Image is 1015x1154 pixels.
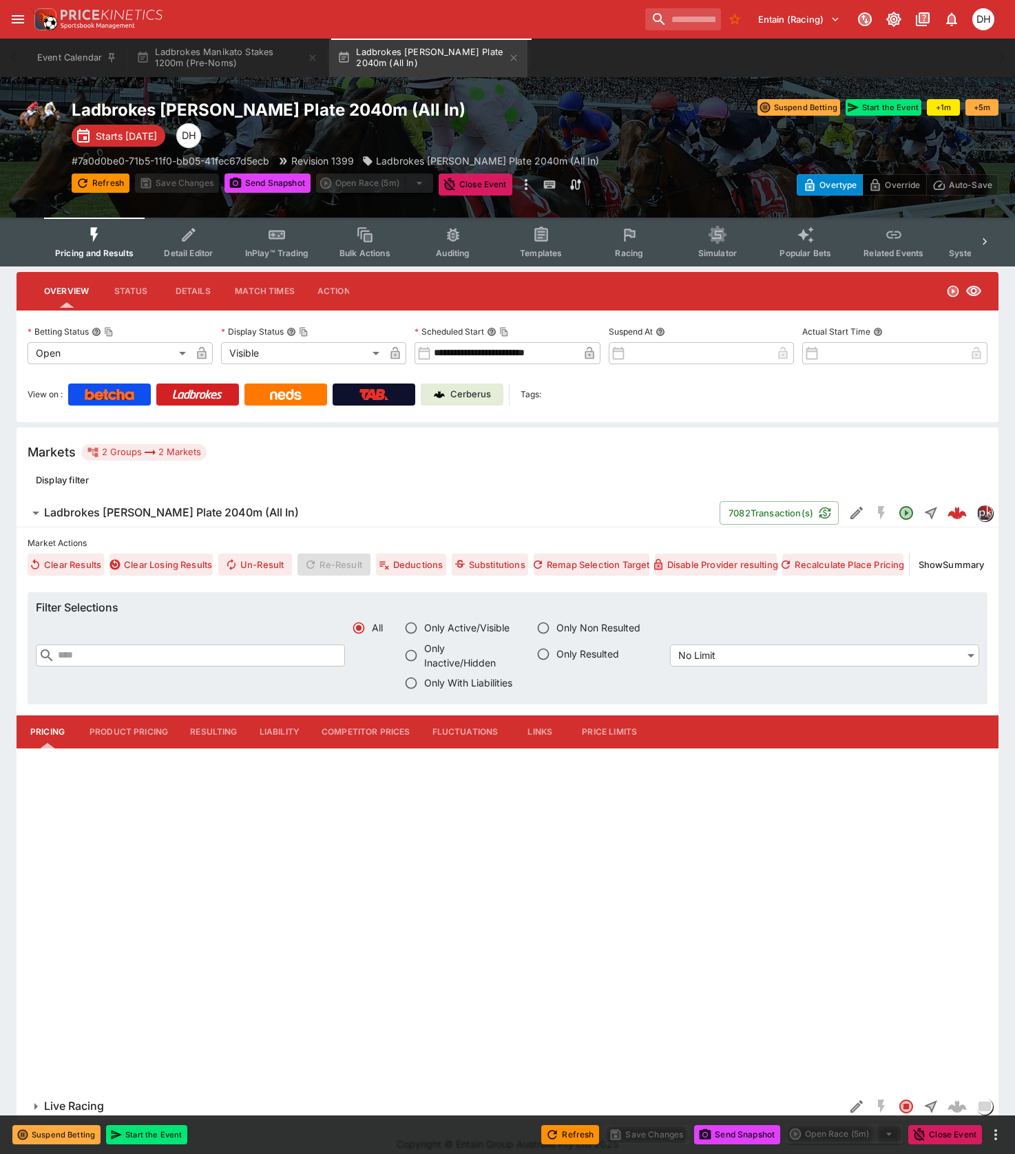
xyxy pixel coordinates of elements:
[421,715,510,748] button: Fluctuations
[104,327,114,337] button: Copy To Clipboard
[852,7,877,32] button: Connected to PK
[898,1098,914,1115] svg: Closed
[376,154,599,168] p: Ladbrokes [PERSON_NAME] Plate 2040m (All In)
[376,554,446,576] button: Deductions
[943,499,971,527] a: 7d70991e-6874-4811-bd7b-f4e3a5903aa4
[179,715,248,748] button: Resulting
[55,248,134,258] span: Pricing and Results
[797,174,863,196] button: Overtype
[72,154,269,168] p: Copy To Clipboard
[17,99,61,143] img: horse_racing.png
[802,326,870,337] p: Actual Start Time
[28,469,97,491] button: Display filter
[499,327,509,337] button: Copy To Clipboard
[17,1093,844,1120] button: Live Racing
[862,174,926,196] button: Override
[452,554,528,576] button: Substitutions
[977,505,992,521] img: pricekinetics
[926,174,998,196] button: Auto-Save
[782,554,903,576] button: Recalculate Place Pricing
[915,554,987,576] button: ShowSummary
[79,715,179,748] button: Product Pricing
[316,174,433,193] div: split button
[655,554,777,576] button: Disable Provider resulting
[521,384,541,406] label: Tags:
[720,501,839,525] button: 7082Transaction(s)
[218,554,292,576] button: Un-Result
[948,503,967,523] img: logo-cerberus--red.svg
[128,39,326,77] button: Ladbrokes Manikato Stakes 1200m (Pre-Noms)
[724,8,746,30] button: No Bookmarks
[844,1094,869,1119] button: Edit Detail
[6,7,30,32] button: open drawer
[362,154,599,168] div: Ladbrokes Cox Plate 2040m (All In)
[894,501,919,525] button: Open
[96,129,157,143] p: Starts [DATE]
[976,505,993,521] div: pricekinetics
[819,178,857,192] p: Overtype
[487,327,496,337] button: Scheduled StartCopy To Clipboard
[910,7,935,32] button: Documentation
[972,8,994,30] div: Daniel Hooper
[30,6,58,33] img: PriceKinetics Logo
[72,174,129,193] button: Refresh
[556,620,640,635] span: Only Non Resulted
[306,275,368,308] button: Actions
[939,7,964,32] button: Notifications
[286,327,296,337] button: Display StatusCopy To Clipboard
[36,600,979,615] h6: Filter Selections
[965,99,998,116] button: +5m
[249,715,311,748] button: Liability
[221,342,384,364] div: Visible
[44,1099,104,1113] h6: Live Racing
[176,123,201,148] div: Dan Hooper
[556,647,619,661] span: Only Resulted
[87,444,201,461] div: 2 Groups 2 Markets
[949,178,992,192] p: Auto-Save
[372,620,383,635] span: All
[894,1094,919,1119] button: Closed
[245,248,308,258] span: InPlay™ Trading
[534,554,649,576] button: Remap Selection Target
[61,10,163,20] img: PriceKinetics
[436,248,470,258] span: Auditing
[172,389,222,400] img: Ladbrokes
[424,641,519,670] span: Only Inactive/Hidden
[518,174,534,196] button: more
[311,715,421,748] button: Competitor Prices
[670,644,979,667] div: No Limit
[17,499,720,527] button: Ladbrokes [PERSON_NAME] Plate 2040m (All In)
[977,1099,992,1114] img: liveracing
[221,326,284,337] p: Display Status
[224,275,306,308] button: Match Times
[869,501,894,525] button: SGM Disabled
[109,554,213,576] button: Clear Losing Results
[450,388,491,401] p: Cerberus
[898,505,914,521] svg: Open
[29,39,125,77] button: Event Calendar
[28,554,104,576] button: Clear Results
[615,248,643,258] span: Racing
[28,384,63,406] label: View on :
[645,8,721,30] input: search
[17,715,79,748] button: Pricing
[881,7,906,32] button: Toggle light/dark mode
[28,533,987,554] label: Market Actions
[846,99,921,116] button: Start the Event
[44,505,299,520] h6: Ladbrokes [PERSON_NAME] Plate 2040m (All In)
[164,248,213,258] span: Detail Editor
[28,326,89,337] p: Betting Status
[61,23,135,29] img: Sportsbook Management
[908,1125,982,1144] button: Close Event
[965,283,982,300] svg: Visible
[698,248,737,258] span: Simulator
[509,715,571,748] button: Links
[424,620,510,635] span: Only Active/Visible
[162,275,224,308] button: Details
[33,275,100,308] button: Overview
[291,154,354,168] p: Revision 1399
[797,174,998,196] div: Start From
[106,1125,187,1144] button: Start the Event
[873,327,883,337] button: Actual Start Time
